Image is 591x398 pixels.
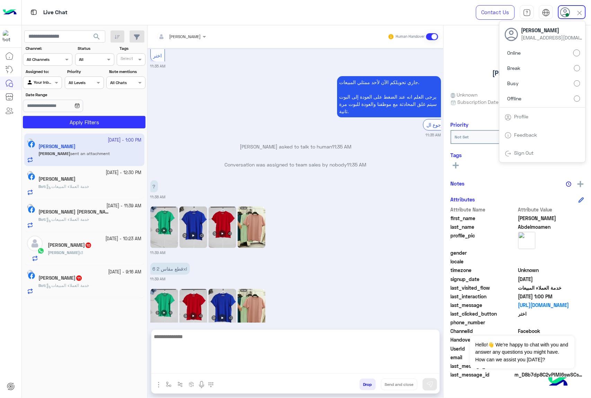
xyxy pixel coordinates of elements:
[426,132,441,138] small: 11:35 AM
[451,284,517,291] span: last_visited_flow
[546,370,570,395] img: hulul-logo.png
[28,272,35,279] img: Facebook
[106,170,142,176] small: [DATE] - 12:30 PM
[150,180,158,192] p: 13/10/2025, 11:38 AM
[451,121,469,128] h6: Priority
[78,45,113,52] label: Status
[28,173,35,180] img: Facebook
[27,236,43,251] img: defaultAdmin.png
[189,382,194,387] img: create order
[451,362,517,370] span: last_message_sentiment
[518,266,584,274] span: Unknown
[577,181,584,187] img: add
[38,217,45,222] span: Bot
[451,232,517,248] span: profile_pic
[177,382,183,387] img: Trigger scenario
[27,171,33,177] img: picture
[107,203,142,209] small: [DATE] - 11:39 AM
[426,381,433,388] img: send message
[150,194,166,200] small: 11:38 AM
[26,69,61,75] label: Assigned to:
[88,30,105,45] button: search
[518,206,584,213] span: Attribute Value
[209,289,236,331] img: Image
[238,289,265,331] img: Image
[48,242,92,248] h5: أحمد قريطم
[451,293,517,300] span: last_interaction
[493,69,543,77] h5: [PERSON_NAME]
[120,55,133,63] div: Select
[48,250,80,255] span: [PERSON_NAME]
[48,250,81,255] b: :
[23,116,145,128] button: Apply Filters
[508,95,522,102] span: Offline
[81,250,83,255] span: 3
[573,49,580,56] input: Online
[175,379,186,390] button: Trigger scenario
[337,76,441,117] p: 13/10/2025, 11:35 AM
[38,184,45,189] span: Bot
[515,371,584,378] span: m_D8b7dp8C2vPIMI6swSCsPi_ZIcHLo4_Qk7thW-DSB8vuqwTk1VdDUOrsmqx0QnrDneFd4OBiskCob8Z-uuQ1jA
[451,275,517,283] span: signup_date
[508,64,521,72] span: Break
[150,143,441,150] p: [PERSON_NAME] asked to talk to human
[518,301,584,309] a: [URL][DOMAIN_NAME]
[238,207,265,248] img: Image
[451,249,517,256] span: gender
[458,98,518,106] span: Subscription Date : [DATE]
[46,184,89,189] span: خدمة العملاء المبيعات
[86,243,91,248] span: 10
[46,283,89,288] span: خدمة العملاء المبيعات
[108,269,142,275] small: [DATE] - 9:16 AM
[523,9,531,17] img: tab
[155,381,163,389] img: send attachment
[347,162,367,168] span: 11:35 AM
[518,310,584,317] span: اختر
[514,132,537,138] a: Feedback
[26,92,103,98] label: Date Range
[514,150,534,156] a: Sign Out
[505,150,512,157] img: tab
[574,65,580,71] input: Break
[542,9,550,17] img: tab
[518,275,584,283] span: 2025-10-09T15:38:56.608Z
[451,206,517,213] span: Attribute Name
[381,379,417,390] button: Send and close
[153,53,162,58] span: اختر
[43,8,68,17] p: Live Chat
[574,80,580,87] input: Busy
[451,266,517,274] span: timezone
[150,277,166,282] small: 11:39 AM
[38,275,82,281] h5: Mohamed Ahmed
[451,180,465,187] h6: Notes
[197,381,206,389] img: send voice note
[451,336,517,343] span: HandoverOn
[520,5,534,20] a: tab
[26,45,72,52] label: Channel:
[508,80,519,87] span: Busy
[518,223,584,230] span: Abdelmoamen
[451,301,517,309] span: last_message
[574,96,580,102] input: Offline
[29,8,38,17] img: tab
[38,217,46,222] b: :
[3,30,15,43] img: 713415422032625
[150,289,178,331] img: Image
[518,293,584,300] span: 2025-10-13T10:00:23.987Z
[518,249,584,256] span: null
[120,45,145,52] label: Tags
[521,34,584,41] span: [EMAIL_ADDRESS][DOMAIN_NAME]
[67,69,103,75] label: Priority
[186,379,197,390] button: create order
[169,34,201,39] span: [PERSON_NAME]
[150,161,441,168] p: Conversation was assigned to team sales by nobody
[150,250,166,255] small: 11:39 AM
[476,5,515,20] a: Contact Us
[514,114,529,119] a: Profile
[46,217,89,222] span: خدمة العملاء المبيعات
[92,33,101,41] span: search
[38,283,46,288] b: :
[423,119,460,130] div: الرجوع ال Bot
[38,209,111,215] h5: عماد متعب عماد متعب
[208,382,214,388] img: make a call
